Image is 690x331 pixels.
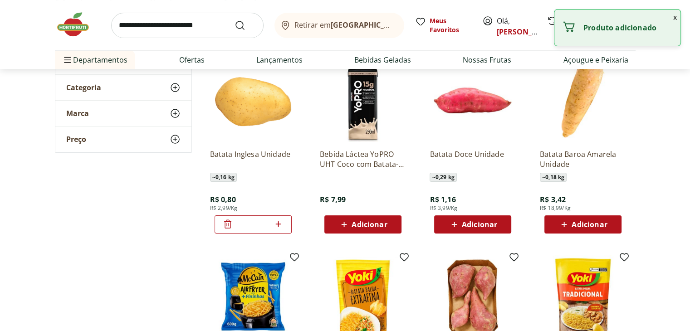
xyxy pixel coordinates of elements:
p: Produto adicionado [583,23,673,32]
span: Marca [66,109,89,118]
span: Categoria [66,83,101,92]
a: [PERSON_NAME] [497,27,556,37]
span: ~ 0,29 kg [430,173,456,182]
span: R$ 3,42 [540,195,566,204]
input: search [111,13,264,38]
span: R$ 0,80 [210,195,236,204]
span: Adicionar [462,221,497,228]
button: Menu [62,49,73,71]
img: Batata Baroa Amarela Unidade [540,56,626,142]
button: Submit Search [235,20,256,31]
button: Preço [55,127,191,152]
button: Adicionar [544,215,621,234]
button: Categoria [55,75,191,100]
a: Bebidas Geladas [354,54,411,65]
button: Retirar em[GEOGRAPHIC_DATA]/[GEOGRAPHIC_DATA] [274,13,404,38]
a: Bebida Láctea YoPRO UHT Coco com Batata-Doce 15g de proteínas 250ml [320,149,406,169]
span: Adicionar [352,221,387,228]
span: Meus Favoritos [430,16,471,34]
span: Preço [66,135,86,144]
img: Hortifruti [55,11,100,38]
button: Adicionar [324,215,401,234]
span: Retirar em [294,21,395,29]
span: Departamentos [62,49,127,71]
span: ~ 0,18 kg [540,173,567,182]
span: Adicionar [572,221,607,228]
img: Batata Doce Unidade [430,56,516,142]
a: Batata Inglesa Unidade [210,149,296,169]
a: Batata Doce Unidade [430,149,516,169]
span: ~ 0,16 kg [210,173,237,182]
b: [GEOGRAPHIC_DATA]/[GEOGRAPHIC_DATA] [331,20,484,30]
a: Meus Favoritos [415,16,471,34]
img: Batata Inglesa Unidade [210,56,296,142]
span: R$ 18,99/Kg [540,204,571,212]
img: Bebida Láctea YoPRO UHT Coco com Batata-Doce 15g de proteínas 250ml [320,56,406,142]
a: Nossas Frutas [463,54,511,65]
span: R$ 7,99 [320,195,346,204]
span: Olá, [497,15,537,37]
span: R$ 2,99/Kg [210,204,238,212]
a: Lançamentos [256,54,303,65]
span: R$ 3,99/Kg [430,204,457,212]
a: Açougue e Peixaria [563,54,628,65]
button: Adicionar [434,215,511,234]
button: Fechar notificação [670,10,680,25]
a: Ofertas [179,54,205,65]
a: Batata Baroa Amarela Unidade [540,149,626,169]
button: Marca [55,101,191,126]
span: R$ 1,16 [430,195,455,204]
